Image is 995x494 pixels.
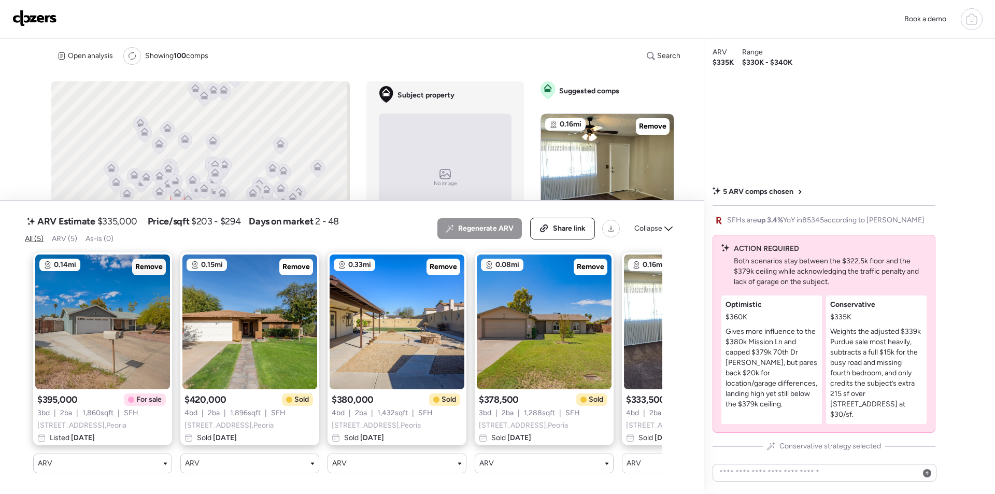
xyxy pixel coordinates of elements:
span: 4 bd [332,408,345,418]
span: $333,500 [626,393,665,406]
span: Sold [589,394,603,405]
span: Suggested comps [559,86,619,96]
span: [STREET_ADDRESS] , Peoria [626,420,715,431]
p: Both scenarios stay between the $322.5k floor and the $379k ceiling while acknowledging the traff... [734,256,927,287]
span: Subject property [397,90,454,101]
span: Remove [430,262,457,272]
p: Gives more influence to the $380k Mission Ln and capped $379k 70th Dr [PERSON_NAME], but pares ba... [726,327,818,410]
span: Range [742,47,763,58]
span: $395,000 [37,393,78,406]
span: SFH [418,408,433,418]
span: 1,288 sqft [524,408,555,418]
span: $335K [830,312,851,322]
span: 0.15mi [201,260,223,270]
span: Sold [442,394,456,405]
span: 2 - 48 [315,215,339,228]
span: ACTION REQUIRED [734,244,799,254]
span: Sold [344,433,384,443]
span: Sold [638,433,678,443]
span: | [224,408,226,418]
span: ARV [627,458,641,469]
span: [DATE] [211,433,237,442]
span: 2 ba [208,408,220,418]
span: SFH [271,408,286,418]
span: All (5) [25,234,44,243]
span: Conservative strategy selected [779,441,881,451]
span: Listed [50,433,95,443]
span: 0.33mi [348,260,371,270]
span: [DATE] [69,433,95,442]
span: ARV [332,458,347,469]
span: 0.16mi [643,260,664,270]
span: ARV [185,458,200,469]
span: ARV [479,458,494,469]
span: $378,500 [479,393,519,406]
span: Sold [491,433,531,443]
img: Logo [12,10,57,26]
span: Remove [639,121,666,132]
span: ARV (5) [52,234,77,243]
span: $335,000 [97,215,137,228]
span: 1,860 sqft [82,408,113,418]
span: | [349,408,351,418]
span: | [518,408,520,418]
span: | [202,408,204,418]
span: Search [657,51,680,61]
span: ARV [38,458,52,469]
span: 1,896 sqft [230,408,261,418]
span: Conservative [830,300,875,310]
span: [DATE] [653,433,678,442]
span: Remove [135,262,163,272]
span: 2 ba [60,408,72,418]
span: Showing comps [145,51,208,61]
span: | [559,408,561,418]
span: [STREET_ADDRESS] , Peoria [37,420,126,431]
span: up 3.4% [757,216,783,224]
span: 100 [174,51,186,60]
p: Weights the adjusted $339k Purdue sale most heavily, subtracts a full $15k for the busy road and ... [830,327,922,420]
span: | [76,408,78,418]
span: ARV [713,47,727,58]
span: Sold [294,394,309,405]
span: $335K [713,58,734,68]
span: 2 ba [502,408,514,418]
span: Optimistic [726,300,762,310]
span: 2 ba [649,408,661,418]
span: For sale [136,394,162,405]
span: $203 - $294 [191,215,240,228]
span: 3 bd [479,408,491,418]
span: [STREET_ADDRESS] , Peoria [479,420,568,431]
span: Remove [282,262,310,272]
span: 2 ba [355,408,367,418]
span: 4 bd [184,408,197,418]
span: Remove [577,262,604,272]
span: | [643,408,645,418]
span: 0.14mi [54,260,76,270]
span: Open analysis [68,51,113,61]
span: | [495,408,497,418]
span: Regenerate ARV [458,223,514,234]
span: Sold [197,433,237,443]
span: ARV Estimate [37,215,95,228]
span: 3 bd [37,408,50,418]
span: | [371,408,373,418]
span: | [54,408,56,418]
span: 4 bd [626,408,639,418]
span: Price/sqft [148,215,189,228]
span: SFH [124,408,138,418]
span: [STREET_ADDRESS] , Peoria [184,420,274,431]
span: $360K [726,312,747,322]
span: Collapse [634,223,662,234]
span: $330K - $340K [742,58,792,68]
span: | [412,408,414,418]
span: [DATE] [359,433,384,442]
span: SFH [565,408,580,418]
span: Days on market [249,215,313,228]
span: $420,000 [184,393,226,406]
span: 1,432 sqft [377,408,408,418]
span: | [265,408,267,418]
span: SFHs are YoY in 85345 according to [PERSON_NAME] [727,215,925,225]
span: No image [434,179,457,188]
span: As-is (0) [86,234,113,243]
span: [STREET_ADDRESS] , Peoria [332,420,421,431]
